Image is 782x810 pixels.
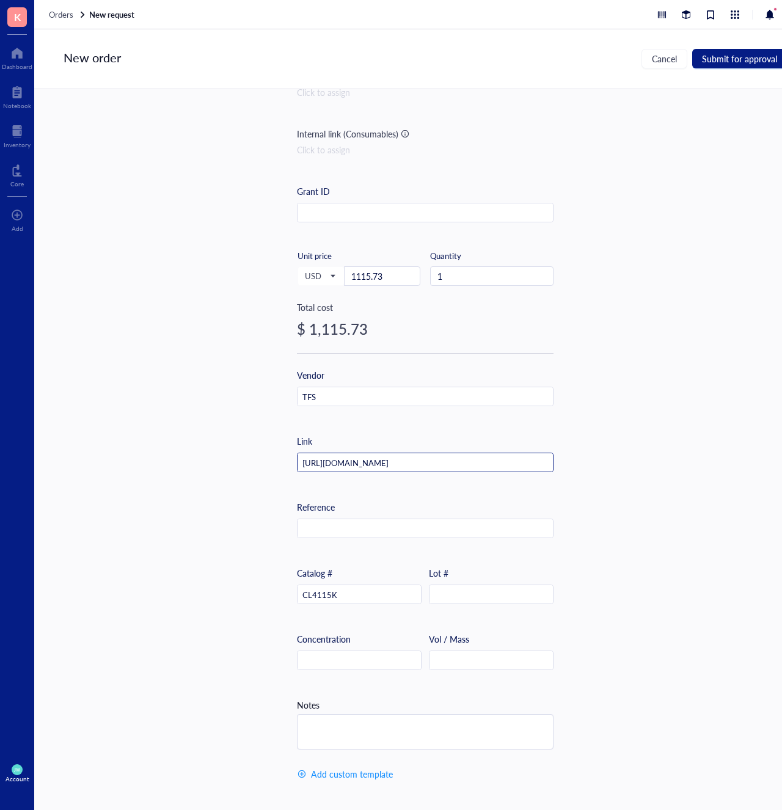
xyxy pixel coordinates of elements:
[4,141,31,148] div: Inventory
[429,566,448,580] div: Lot #
[4,122,31,148] a: Inventory
[305,271,335,282] span: USD
[89,9,137,20] a: New request
[297,127,398,140] div: Internal link (Consumables)
[311,769,393,779] span: Add custom template
[10,161,24,188] a: Core
[297,301,554,314] div: Total cost
[2,63,32,70] div: Dashboard
[14,9,21,24] span: K
[297,500,335,514] div: Reference
[49,9,73,20] span: Orders
[64,49,121,68] div: New order
[14,767,20,772] span: JW
[297,632,351,646] div: Concentration
[297,698,320,712] div: Notes
[429,632,469,646] div: Vol / Mass
[298,250,374,261] div: Unit price
[3,102,31,109] div: Notebook
[297,143,554,156] div: Click to assign
[297,86,554,99] div: Click to assign
[297,434,312,448] div: Link
[12,225,23,232] div: Add
[10,180,24,188] div: Core
[297,566,332,580] div: Catalog #
[297,319,554,338] div: $ 1,115.73
[5,775,29,783] div: Account
[49,9,87,20] a: Orders
[641,49,687,68] button: Cancel
[3,82,31,109] a: Notebook
[297,764,393,784] button: Add custom template
[702,54,777,64] span: Submit for approval
[297,184,330,198] div: Grant ID
[430,250,554,261] div: Quantity
[2,43,32,70] a: Dashboard
[652,54,677,64] span: Cancel
[297,368,324,382] div: Vendor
